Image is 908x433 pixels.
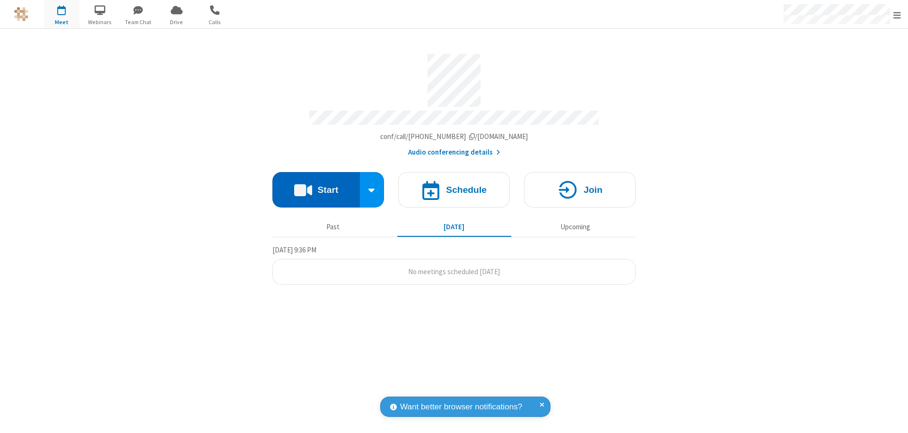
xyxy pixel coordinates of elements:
[121,18,156,26] span: Team Chat
[159,18,194,26] span: Drive
[397,218,511,236] button: [DATE]
[272,172,360,208] button: Start
[272,47,636,158] section: Account details
[584,185,602,194] h4: Join
[197,18,233,26] span: Calls
[518,218,632,236] button: Upcoming
[446,185,487,194] h4: Schedule
[14,7,28,21] img: QA Selenium DO NOT DELETE OR CHANGE
[398,172,510,208] button: Schedule
[360,172,384,208] div: Start conference options
[380,132,528,141] span: Copy my meeting room link
[408,267,500,276] span: No meetings scheduled [DATE]
[317,185,338,194] h4: Start
[408,147,500,158] button: Audio conferencing details
[400,401,522,413] span: Want better browser notifications?
[44,18,79,26] span: Meet
[272,245,316,254] span: [DATE] 9:36 PM
[82,18,118,26] span: Webinars
[276,218,390,236] button: Past
[272,244,636,285] section: Today's Meetings
[380,131,528,142] button: Copy my meeting room linkCopy my meeting room link
[524,172,636,208] button: Join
